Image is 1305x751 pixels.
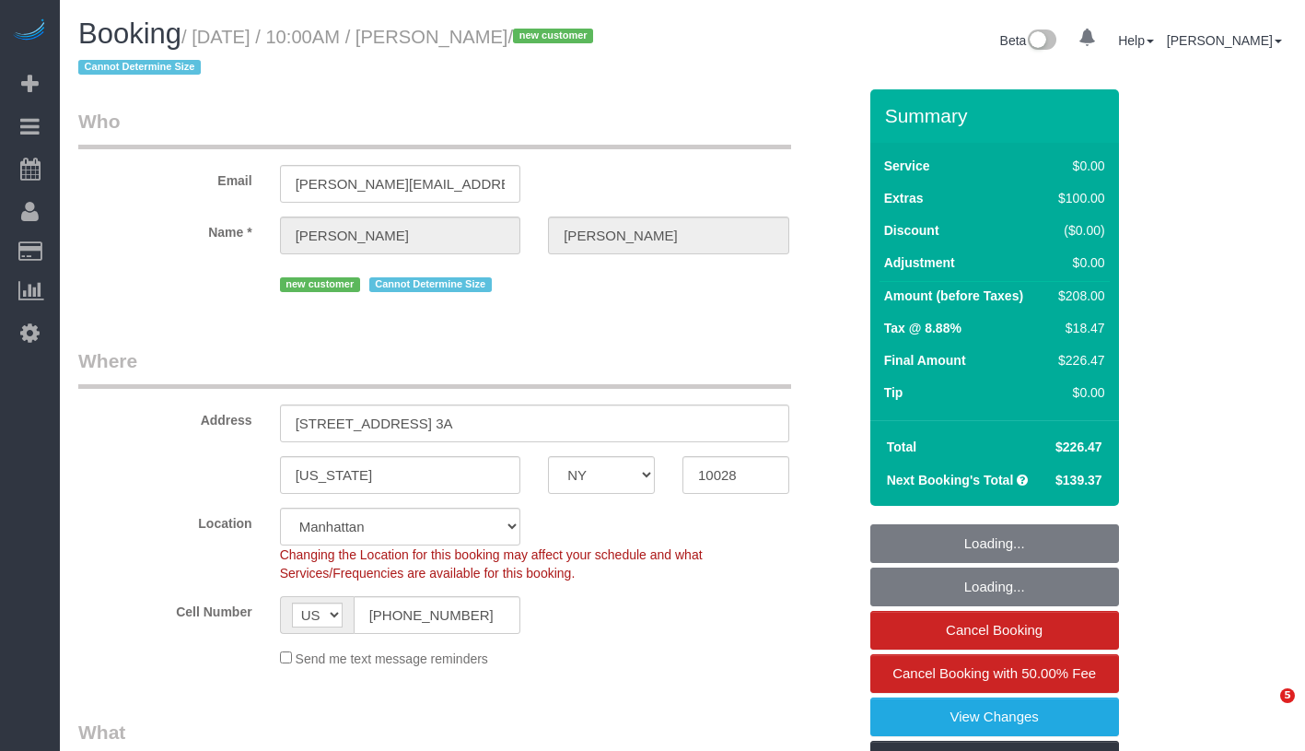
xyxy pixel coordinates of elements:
[870,611,1119,650] a: Cancel Booking
[1051,157,1104,175] div: $0.00
[1051,383,1104,402] div: $0.00
[78,27,599,78] small: / [DATE] / 10:00AM / [PERSON_NAME]
[1280,688,1295,703] span: 5
[884,157,930,175] label: Service
[1167,33,1282,48] a: [PERSON_NAME]
[1051,319,1104,337] div: $18.47
[1118,33,1154,48] a: Help
[892,665,1096,681] span: Cancel Booking with 50.00% Fee
[885,105,1110,126] h3: Summary
[870,654,1119,693] a: Cancel Booking with 50.00% Fee
[11,18,48,44] img: Automaid Logo
[64,217,266,241] label: Name *
[1051,351,1104,370] div: $226.47
[884,221,939,240] label: Discount
[354,596,521,634] input: Cell Number
[64,165,266,190] label: Email
[682,456,789,494] input: Zip Code
[884,351,966,370] label: Final Amount
[1051,221,1104,240] div: ($0.00)
[870,698,1119,736] a: View Changes
[1026,29,1056,53] img: New interface
[884,383,903,402] label: Tip
[78,108,791,149] legend: Who
[884,253,955,272] label: Adjustment
[887,473,1014,487] strong: Next Booking's Total
[280,217,521,254] input: First Name
[64,596,266,621] label: Cell Number
[1051,189,1104,207] div: $100.00
[369,277,492,292] span: Cannot Determine Size
[280,456,521,494] input: City
[887,440,916,454] strong: Total
[296,651,488,666] span: Send me text message reminders
[1051,287,1104,305] div: $208.00
[280,165,521,203] input: Email
[884,189,924,207] label: Extras
[1055,473,1102,487] span: $139.37
[280,547,703,581] span: Changing the Location for this booking may affect your schedule and what Services/Frequencies are...
[513,29,593,43] span: new customer
[1242,688,1287,733] iframe: Intercom live chat
[280,277,360,292] span: new customer
[78,347,791,389] legend: Where
[1000,33,1057,48] a: Beta
[1055,440,1102,454] span: $226.47
[64,508,266,533] label: Location
[884,287,1023,305] label: Amount (before Taxes)
[1051,253,1104,272] div: $0.00
[548,217,789,254] input: Last Name
[884,319,961,337] label: Tax @ 8.88%
[78,60,201,75] span: Cannot Determine Size
[64,405,266,429] label: Address
[78,18,181,50] span: Booking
